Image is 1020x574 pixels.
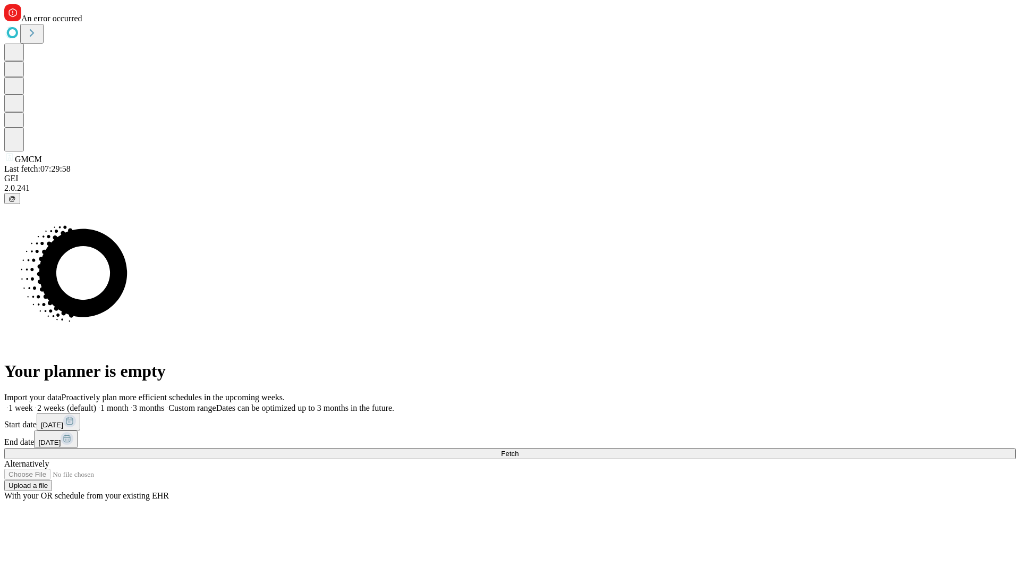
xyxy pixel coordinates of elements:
span: GMCM [15,155,42,164]
h1: Your planner is empty [4,361,1016,381]
div: End date [4,430,1016,448]
button: Upload a file [4,480,52,491]
span: Last fetch: 07:29:58 [4,164,71,173]
span: [DATE] [38,438,61,446]
span: An error occurred [21,14,82,23]
button: @ [4,193,20,204]
button: Fetch [4,448,1016,459]
div: GEI [4,174,1016,183]
button: [DATE] [37,413,80,430]
div: Start date [4,413,1016,430]
span: Dates can be optimized up to 3 months in the future. [216,403,394,412]
span: With your OR schedule from your existing EHR [4,491,169,500]
span: 3 months [133,403,164,412]
span: @ [8,195,16,202]
span: Fetch [501,450,518,458]
span: 2 weeks (default) [37,403,96,412]
div: 2.0.241 [4,183,1016,193]
span: 1 month [100,403,129,412]
span: [DATE] [41,421,63,429]
button: [DATE] [34,430,78,448]
span: Alternatively [4,459,49,468]
span: 1 week [8,403,33,412]
span: Proactively plan more efficient schedules in the upcoming weeks. [62,393,285,402]
span: Import your data [4,393,62,402]
span: Custom range [168,403,216,412]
